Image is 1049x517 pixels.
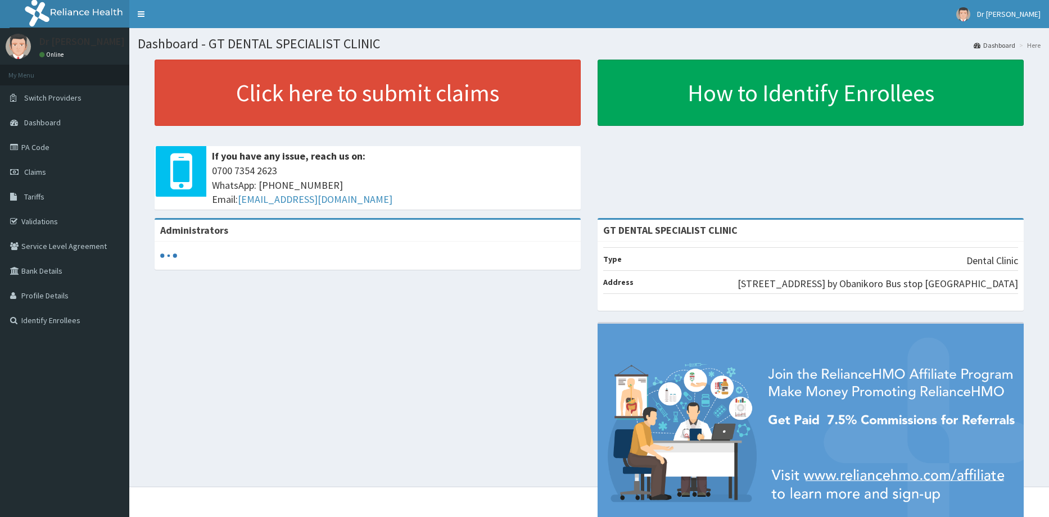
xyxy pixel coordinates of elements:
span: Tariffs [24,192,44,202]
h1: Dashboard - GT DENTAL SPECIALIST CLINIC [138,37,1041,51]
a: How to Identify Enrollees [598,60,1024,126]
img: User Image [956,7,970,21]
a: [EMAIL_ADDRESS][DOMAIN_NAME] [238,193,392,206]
a: Online [39,51,66,58]
a: Click here to submit claims [155,60,581,126]
span: Dashboard [24,117,61,128]
b: Administrators [160,224,228,237]
li: Here [1016,40,1041,50]
svg: audio-loading [160,247,177,264]
b: If you have any issue, reach us on: [212,149,365,162]
b: Address [603,277,634,287]
p: [STREET_ADDRESS] by Obanikoro Bus stop [GEOGRAPHIC_DATA] [738,276,1018,291]
b: Type [603,254,622,264]
strong: GT DENTAL SPECIALIST CLINIC [603,224,738,237]
p: Dr [PERSON_NAME] [39,37,125,47]
p: Dental Clinic [966,253,1018,268]
span: Claims [24,167,46,177]
span: 0700 7354 2623 WhatsApp: [PHONE_NUMBER] Email: [212,164,575,207]
span: Switch Providers [24,93,82,103]
img: User Image [6,34,31,59]
a: Dashboard [974,40,1015,50]
span: Dr [PERSON_NAME] [977,9,1041,19]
